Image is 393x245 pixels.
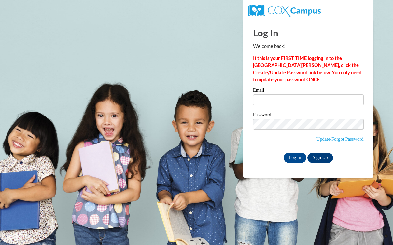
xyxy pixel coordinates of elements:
label: Password [253,112,364,119]
p: Welcome back! [253,43,364,50]
a: Sign Up [307,153,333,163]
label: Email [253,88,364,94]
h1: Log In [253,26,364,39]
strong: If this is your FIRST TIME logging in to the [GEOGRAPHIC_DATA][PERSON_NAME], click the Create/Upd... [253,55,361,82]
img: COX Campus [248,5,321,17]
a: Update/Forgot Password [316,136,364,142]
a: COX Campus [248,7,321,13]
input: Log In [284,153,306,163]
